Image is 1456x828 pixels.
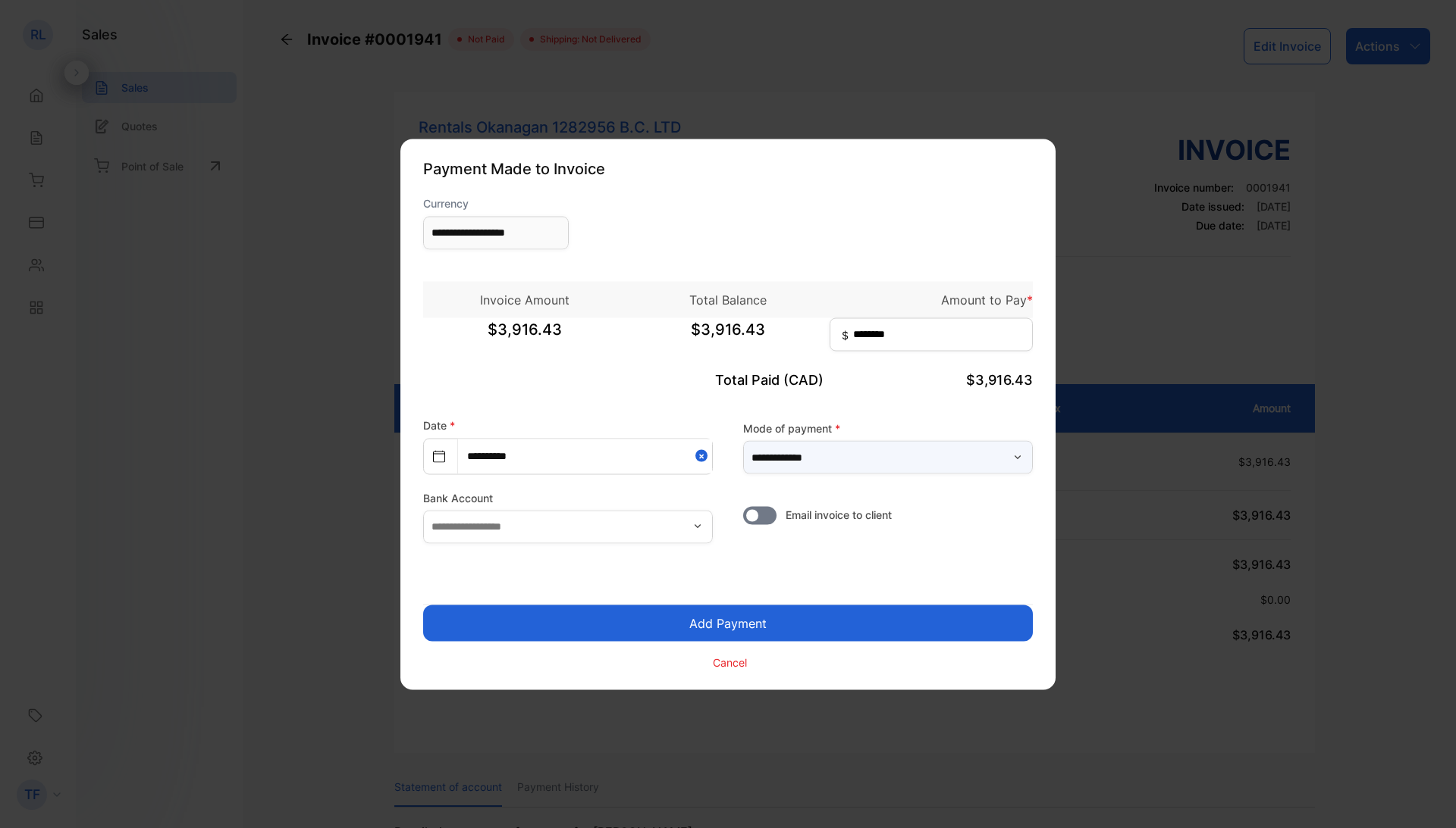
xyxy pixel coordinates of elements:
label: Currency [423,195,569,211]
span: $3,916.43 [966,371,1033,387]
p: Payment Made to Invoice [423,157,1033,180]
span: $3,916.43 [626,317,830,355]
label: Date [423,418,455,431]
button: Close [695,439,712,473]
p: Amount to Pay [830,290,1033,308]
button: Open LiveChat chat widget [12,6,58,52]
p: Invoice Amount [423,290,626,308]
span: $3,916.43 [423,317,626,355]
label: Bank Account [423,489,713,505]
span: $ [842,327,849,342]
p: Total Balance [626,290,830,308]
span: Email invoice to client [786,506,892,522]
p: Total Paid (CAD) [626,369,830,389]
label: Mode of payment [743,420,1033,436]
p: Cancel [713,655,747,670]
button: Add Payment [423,605,1033,641]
